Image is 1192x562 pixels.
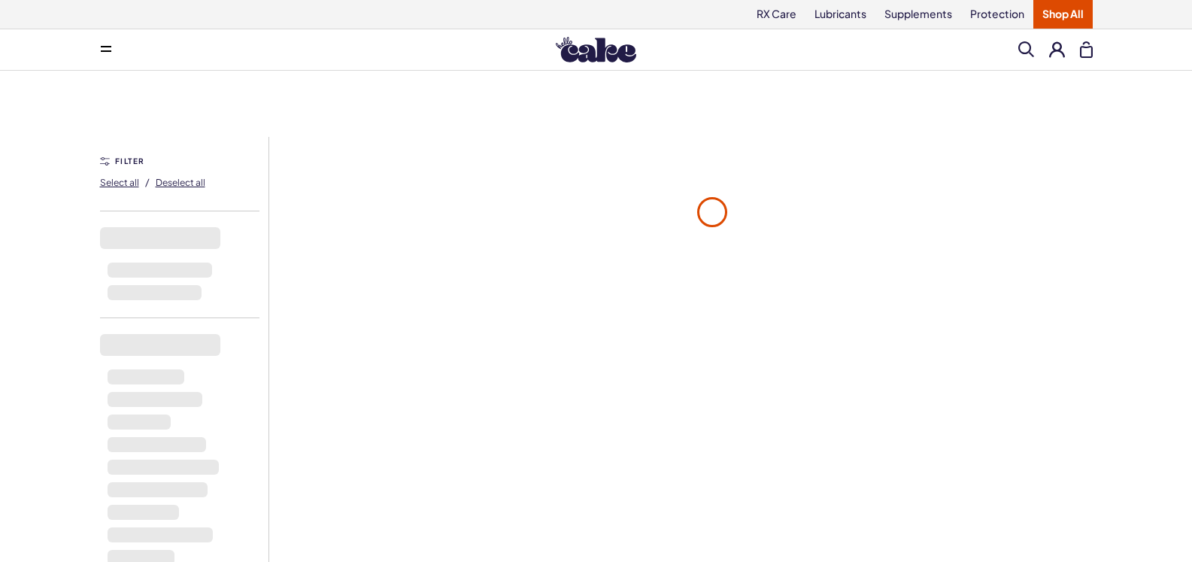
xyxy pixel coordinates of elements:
[100,170,139,194] button: Select all
[156,170,205,194] button: Deselect all
[145,175,150,189] span: /
[156,177,205,188] span: Deselect all
[100,177,139,188] span: Select all
[556,37,636,62] img: Hello Cake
